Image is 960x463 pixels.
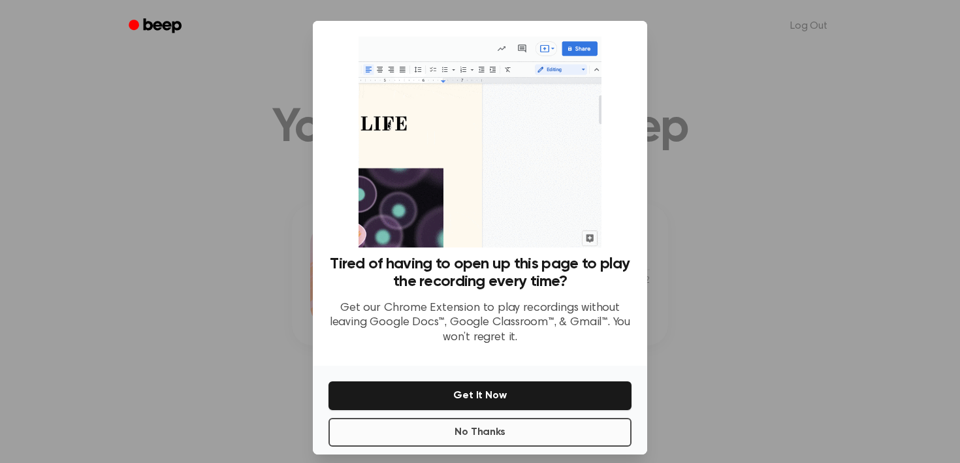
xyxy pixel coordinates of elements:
[359,37,601,247] img: Beep extension in action
[328,301,632,345] p: Get our Chrome Extension to play recordings without leaving Google Docs™, Google Classroom™, & Gm...
[328,255,632,291] h3: Tired of having to open up this page to play the recording every time?
[777,10,840,42] a: Log Out
[120,14,193,39] a: Beep
[328,381,632,410] button: Get It Now
[328,418,632,447] button: No Thanks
